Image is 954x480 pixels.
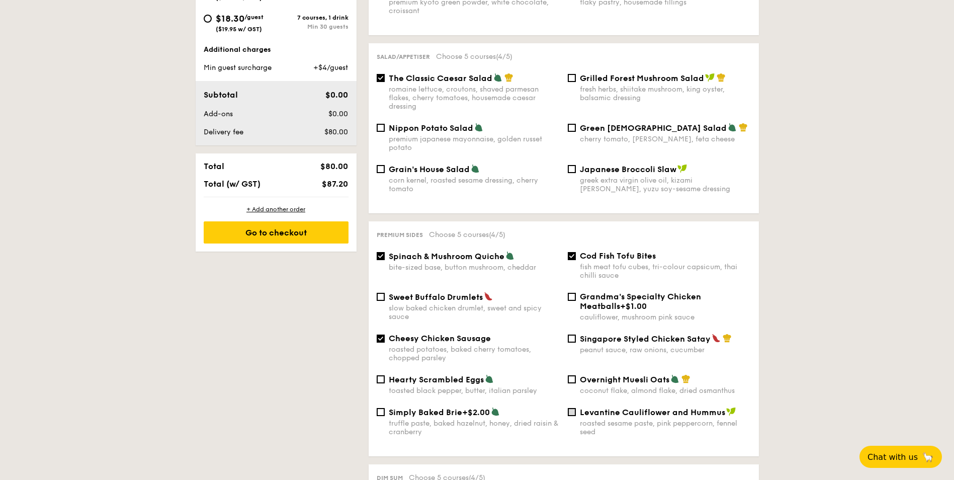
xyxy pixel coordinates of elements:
div: cauliflower, mushroom pink sauce [580,313,751,322]
input: Levantine Cauliflower and Hummusroasted sesame paste, pink peppercorn, fennel seed [568,408,576,416]
span: Cheesy Chicken Sausage [389,334,491,343]
span: $0.00 [328,110,348,118]
input: Grain's House Saladcorn kernel, roasted sesame dressing, cherry tomato [377,165,385,173]
div: slow baked chicken drumlet, sweet and spicy sauce [389,304,560,321]
input: $18.30/guest($19.95 w/ GST)7 courses, 1 drinkMin 30 guests [204,15,212,23]
span: (4/5) [496,52,512,61]
img: icon-vegetarian.fe4039eb.svg [493,73,502,82]
input: Grandma's Specialty Chicken Meatballs+$1.00cauliflower, mushroom pink sauce [568,293,576,301]
span: Grandma's Specialty Chicken Meatballs [580,292,701,311]
input: Cheesy Chicken Sausageroasted potatoes, baked cherry tomatoes, chopped parsley [377,335,385,343]
input: Singapore Styled Chicken Sataypeanut sauce, raw onions, cucumber [568,335,576,343]
span: $80.00 [320,162,348,171]
span: Premium sides [377,231,423,238]
div: cherry tomato, [PERSON_NAME], feta cheese [580,135,751,143]
div: greek extra virgin olive oil, kizami [PERSON_NAME], yuzu soy-sesame dressing [580,176,751,193]
span: Nippon Potato Salad [389,123,473,133]
input: Japanese Broccoli Slawgreek extra virgin olive oil, kizami [PERSON_NAME], yuzu soy-sesame dressing [568,165,576,173]
img: icon-chef-hat.a58ddaea.svg [723,334,732,343]
div: romaine lettuce, croutons, shaved parmesan flakes, cherry tomatoes, housemade caesar dressing [389,85,560,111]
span: Choose 5 courses [429,230,505,239]
div: roasted potatoes, baked cherry tomatoes, chopped parsley [389,345,560,362]
div: Additional charges [204,45,349,55]
span: Simply Baked Brie [389,408,462,417]
span: Singapore Styled Chicken Satay [580,334,711,344]
span: Grain's House Salad [389,165,470,174]
img: icon-vegetarian.fe4039eb.svg [505,251,514,260]
input: Simply Baked Brie+$2.00truffle paste, baked hazelnut, honey, dried raisin & cranberry [377,408,385,416]
div: peanut sauce, raw onions, cucumber [580,346,751,354]
img: icon-vegetarian.fe4039eb.svg [670,374,679,383]
span: Total [204,162,224,171]
img: icon-chef-hat.a58ddaea.svg [504,73,513,82]
input: Grilled Forest Mushroom Saladfresh herbs, shiitake mushroom, king oyster, balsamic dressing [568,74,576,82]
input: Sweet Buffalo Drumletsslow baked chicken drumlet, sweet and spicy sauce [377,293,385,301]
img: icon-spicy.37a8142b.svg [484,292,493,301]
div: corn kernel, roasted sesame dressing, cherry tomato [389,176,560,193]
span: Sweet Buffalo Drumlets [389,292,483,302]
span: (4/5) [489,230,505,239]
span: $0.00 [325,90,348,100]
div: coconut flake, almond flake, dried osmanthus [580,386,751,395]
span: 🦙 [922,451,934,463]
div: bite-sized base, button mushroom, cheddar [389,263,560,272]
div: roasted sesame paste, pink peppercorn, fennel seed [580,419,751,436]
img: icon-vegetarian.fe4039eb.svg [485,374,494,383]
img: icon-vegan.f8ff3823.svg [705,73,715,82]
span: /guest [244,14,264,21]
span: Salad/Appetiser [377,53,430,60]
div: Min 30 guests [276,23,349,30]
span: +$1.00 [620,301,647,311]
div: fish meat tofu cubes, tri-colour capsicum, thai chilli sauce [580,263,751,280]
img: icon-spicy.37a8142b.svg [712,334,721,343]
div: toasted black pepper, butter, italian parsley [389,386,560,395]
span: Delivery fee [204,128,243,136]
span: $18.30 [216,13,244,24]
span: Levantine Cauliflower and Hummus [580,408,725,417]
span: Spinach & Mushroom Quiche [389,252,504,261]
div: Go to checkout [204,221,349,244]
span: Choose 5 courses [436,52,512,61]
img: icon-vegetarian.fe4039eb.svg [491,407,500,416]
div: fresh herbs, shiitake mushroom, king oyster, balsamic dressing [580,85,751,102]
span: +$4/guest [313,63,348,72]
span: Add-ons [204,110,233,118]
div: premium japanese mayonnaise, golden russet potato [389,135,560,152]
img: icon-vegan.f8ff3823.svg [726,407,736,416]
span: Subtotal [204,90,238,100]
span: Hearty Scrambled Eggs [389,375,484,384]
span: ($19.95 w/ GST) [216,26,262,33]
span: The Classic Caesar Salad [389,73,492,83]
img: icon-vegetarian.fe4039eb.svg [471,164,480,173]
input: The Classic Caesar Saladromaine lettuce, croutons, shaved parmesan flakes, cherry tomatoes, house... [377,74,385,82]
span: Grilled Forest Mushroom Salad [580,73,704,83]
span: $87.20 [322,179,348,189]
img: icon-vegetarian.fe4039eb.svg [474,123,483,132]
span: $80.00 [324,128,348,136]
input: Spinach & Mushroom Quichebite-sized base, button mushroom, cheddar [377,252,385,260]
img: icon-chef-hat.a58ddaea.svg [681,374,690,383]
button: Chat with us🦙 [859,446,942,468]
input: Hearty Scrambled Eggstoasted black pepper, butter, italian parsley [377,375,385,383]
img: icon-vegan.f8ff3823.svg [677,164,687,173]
input: Nippon Potato Saladpremium japanese mayonnaise, golden russet potato [377,124,385,132]
span: Cod Fish Tofu Bites [580,251,656,261]
span: Japanese Broccoli Slaw [580,165,676,174]
span: Overnight Muesli Oats [580,375,669,384]
span: Min guest surcharge [204,63,272,72]
div: truffle paste, baked hazelnut, honey, dried raisin & cranberry [389,419,560,436]
img: icon-chef-hat.a58ddaea.svg [739,123,748,132]
span: Chat with us [868,452,918,462]
div: 7 courses, 1 drink [276,14,349,21]
input: Cod Fish Tofu Bitesfish meat tofu cubes, tri-colour capsicum, thai chilli sauce [568,252,576,260]
span: +$2.00 [462,408,490,417]
span: Green [DEMOGRAPHIC_DATA] Salad [580,123,727,133]
input: Overnight Muesli Oatscoconut flake, almond flake, dried osmanthus [568,375,576,383]
img: icon-chef-hat.a58ddaea.svg [717,73,726,82]
span: Total (w/ GST) [204,179,261,189]
div: + Add another order [204,205,349,213]
input: Green [DEMOGRAPHIC_DATA] Saladcherry tomato, [PERSON_NAME], feta cheese [568,124,576,132]
img: icon-vegetarian.fe4039eb.svg [728,123,737,132]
